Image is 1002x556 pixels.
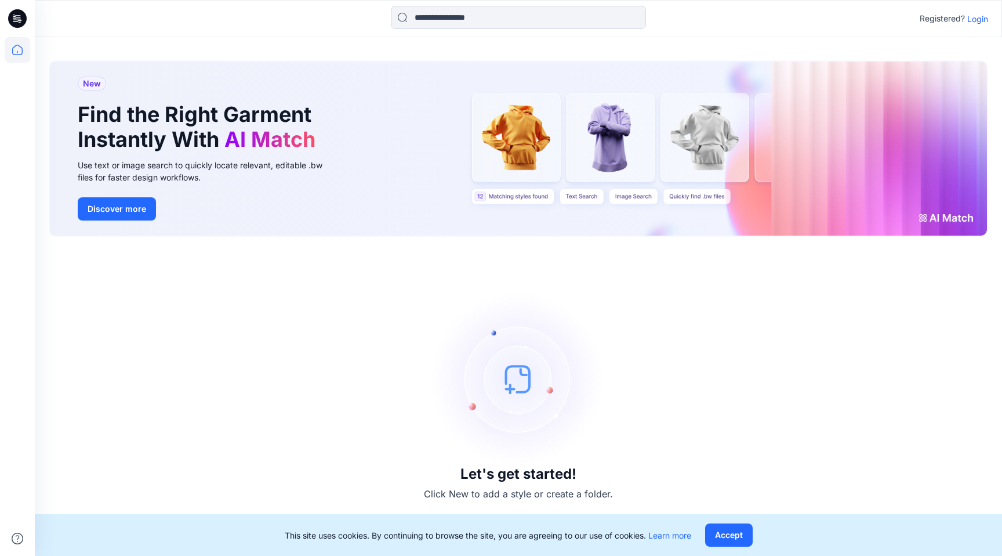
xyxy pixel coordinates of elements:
button: Discover more [78,197,156,221]
p: Login [967,13,988,25]
button: Accept [705,523,753,547]
p: Registered? [920,12,965,26]
div: Use text or image search to quickly locate relevant, editable .bw files for faster design workflows. [78,159,339,183]
span: AI Match [224,127,315,152]
p: This site uses cookies. By continuing to browse the site, you are agreeing to our use of cookies. [285,529,691,541]
span: New [83,77,101,91]
img: empty-state-image.svg [431,292,605,466]
p: Click New to add a style or create a folder. [424,487,613,501]
a: Learn more [648,530,691,540]
h3: Let's get started! [460,466,576,482]
h1: Find the Right Garment Instantly With [78,102,321,152]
